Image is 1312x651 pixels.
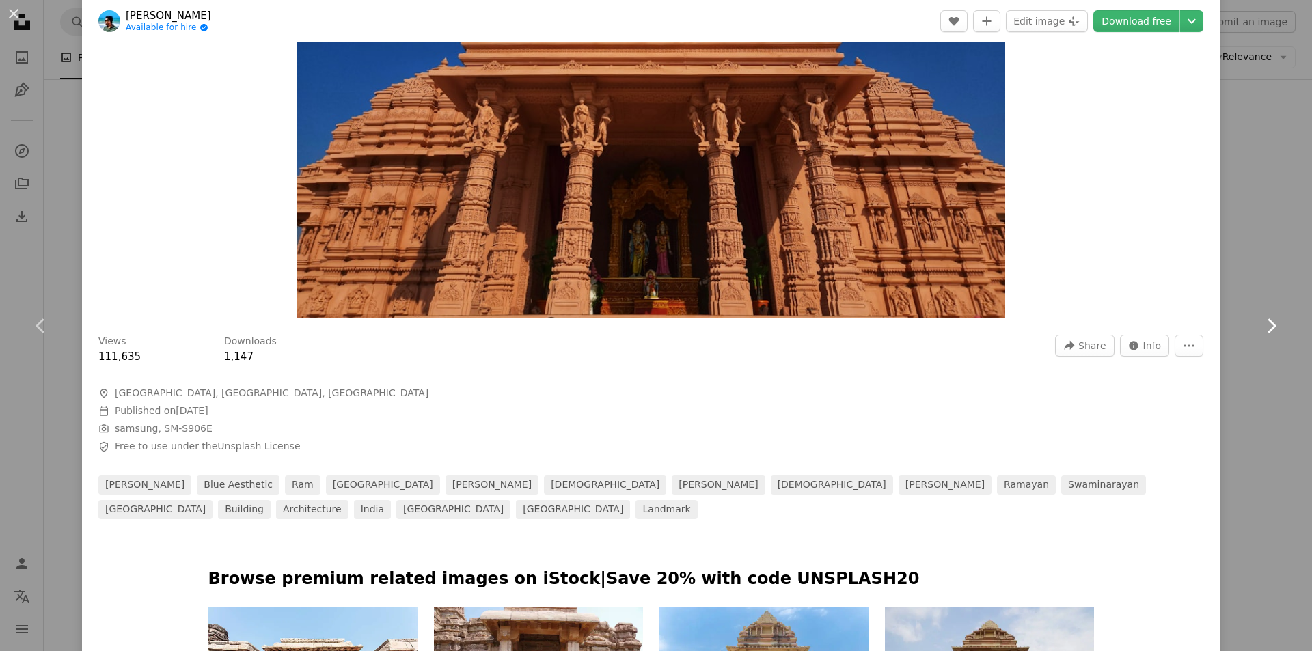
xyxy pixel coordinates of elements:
[176,405,208,416] time: December 30, 2022 at 4:49:43 PM GMT+5:30
[217,441,300,452] a: Unsplash License
[940,10,968,32] button: Like
[218,500,271,519] a: building
[1078,335,1106,356] span: Share
[997,475,1056,495] a: ramayan
[126,9,211,23] a: [PERSON_NAME]
[197,475,279,495] a: blue aesthetic
[516,500,630,519] a: [GEOGRAPHIC_DATA]
[115,405,208,416] span: Published on
[1093,10,1179,32] a: Download free
[544,475,666,495] a: [DEMOGRAPHIC_DATA]
[224,335,277,348] h3: Downloads
[1175,335,1203,357] button: More Actions
[285,475,320,495] a: ram
[1120,335,1170,357] button: Stats about this image
[98,335,126,348] h3: Views
[115,440,301,454] span: Free to use under the
[276,500,348,519] a: architecture
[771,475,893,495] a: [DEMOGRAPHIC_DATA]
[396,500,510,519] a: [GEOGRAPHIC_DATA]
[1061,475,1146,495] a: swaminarayan
[1143,335,1162,356] span: Info
[98,350,141,363] span: 111,635
[326,475,440,495] a: [GEOGRAPHIC_DATA]
[98,500,213,519] a: [GEOGRAPHIC_DATA]
[446,475,538,495] a: [PERSON_NAME]
[1006,10,1088,32] button: Edit image
[1230,260,1312,391] a: Next
[126,23,211,33] a: Available for hire
[1055,335,1114,357] button: Share this image
[973,10,1000,32] button: Add to Collection
[224,350,254,363] span: 1,147
[1180,10,1203,32] button: Choose download size
[98,10,120,32] img: Go to Karan Suthar's profile
[635,500,697,519] a: landmark
[208,568,1094,590] p: Browse premium related images on iStock | Save 20% with code UNSPLASH20
[98,475,191,495] a: [PERSON_NAME]
[672,475,765,495] a: [PERSON_NAME]
[899,475,992,495] a: [PERSON_NAME]
[115,387,428,400] span: [GEOGRAPHIC_DATA], [GEOGRAPHIC_DATA], [GEOGRAPHIC_DATA]
[115,422,213,436] button: samsung, SM-S906E
[354,500,391,519] a: india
